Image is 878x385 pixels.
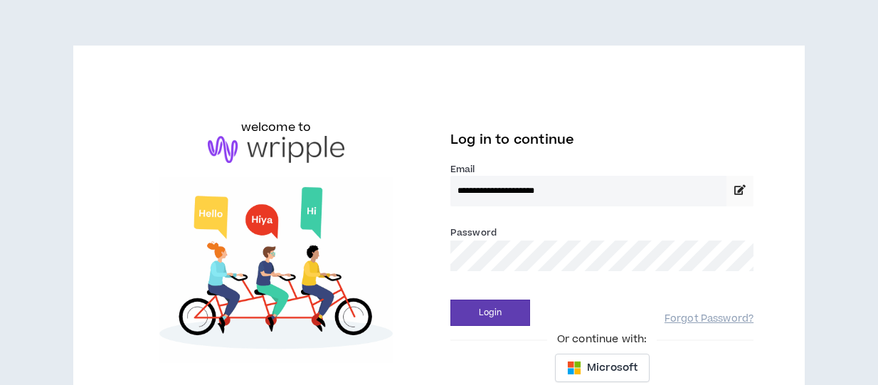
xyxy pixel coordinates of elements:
[241,119,312,136] h6: welcome to
[450,300,530,326] button: Login
[125,177,428,363] img: Welcome to Wripple
[665,312,753,326] a: Forgot Password?
[450,163,753,176] label: Email
[547,332,657,347] span: Or continue with:
[450,131,574,149] span: Log in to continue
[208,136,344,163] img: logo-brand.png
[450,226,497,239] label: Password
[587,360,638,376] span: Microsoft
[555,354,650,382] button: Microsoft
